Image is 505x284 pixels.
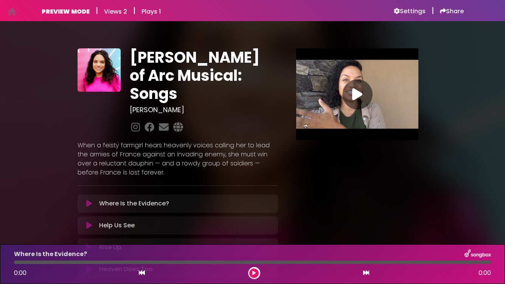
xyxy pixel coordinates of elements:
h6: Plays 1 [141,8,161,15]
a: Settings [394,8,426,15]
p: Where Is the Evidence? [99,199,169,208]
img: Video Thumbnail [296,48,419,140]
img: CXLGyFwTbmAzLqZCow4w [78,48,121,92]
span: 0:00 [479,269,491,278]
h5: | [96,6,98,15]
p: Rise Up [99,243,121,252]
h6: Views 2 [104,8,127,15]
h1: [PERSON_NAME] of Arc Musical: Songs [130,48,278,103]
span: 0:00 [14,269,26,277]
p: Help Us See [99,221,135,230]
p: Where Is the Evidence? [14,250,87,259]
a: Share [440,8,464,15]
h6: PREVIEW MODE [42,8,90,15]
h5: | [432,6,434,15]
img: songbox-logo-white.png [465,249,491,259]
p: When a feisty farmgirl hears heavenly voices calling her to lead the armies of France against an ... [78,141,278,177]
h5: | [133,6,135,15]
h3: [PERSON_NAME] [130,106,278,114]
